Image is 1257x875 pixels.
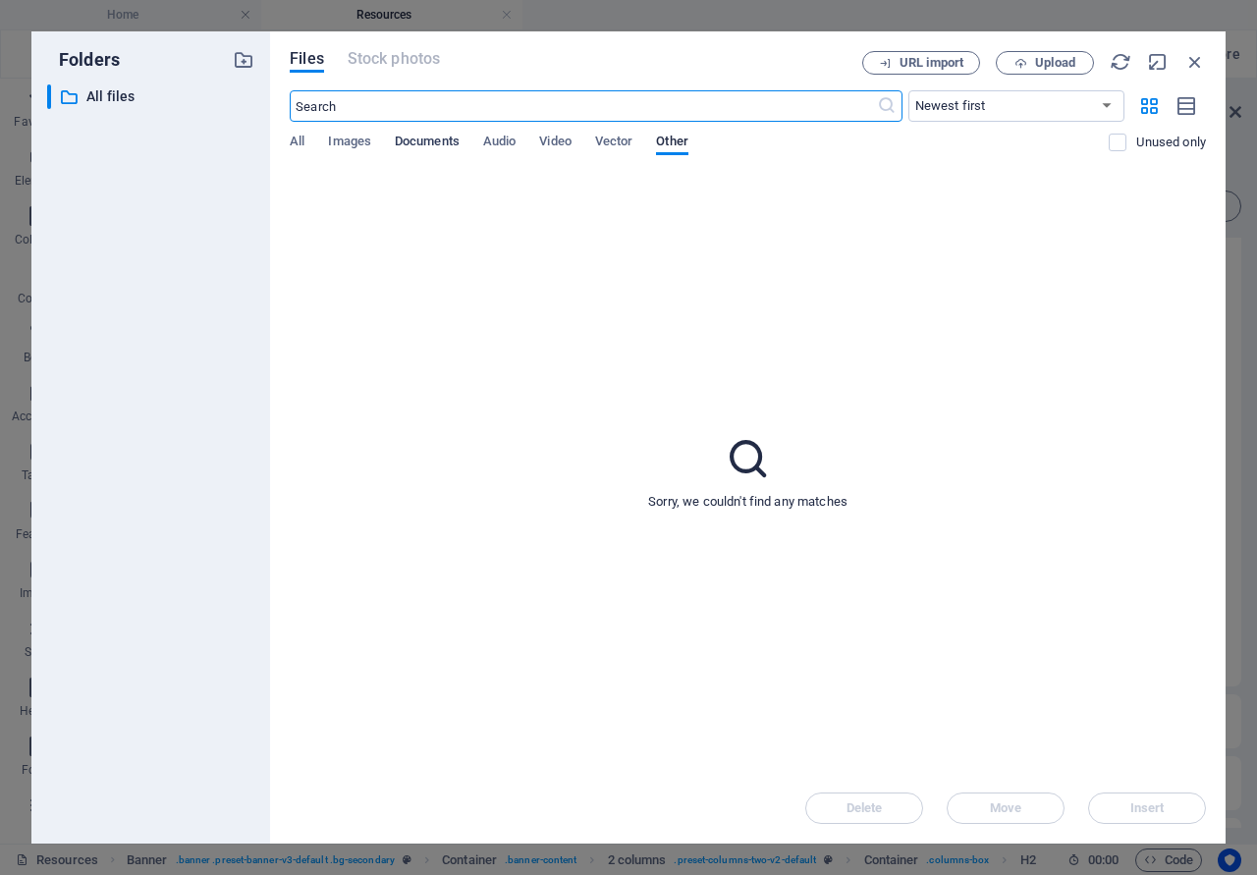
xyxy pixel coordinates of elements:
[86,85,218,108] p: All files
[290,130,304,157] span: All
[1147,51,1169,73] i: Minimize
[47,84,51,109] div: ​
[328,130,371,157] span: Images
[47,47,120,73] p: Folders
[233,49,254,71] i: Create new folder
[1035,57,1075,69] span: Upload
[595,130,633,157] span: Vector
[1136,134,1206,151] p: Displays only files that are not in use on the website. Files added during this session can still...
[290,47,324,71] span: Files
[900,57,963,69] span: URL import
[862,51,980,75] button: URL import
[395,130,460,157] span: Documents
[1184,51,1206,73] i: Close
[648,493,847,511] p: Sorry, we couldn't find any matches
[290,90,876,122] input: Search
[483,130,516,157] span: Audio
[996,51,1094,75] button: Upload
[1110,51,1131,73] i: Reload
[539,130,571,157] span: Video
[348,47,440,71] span: This file type is not supported by this element
[656,130,687,157] span: Other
